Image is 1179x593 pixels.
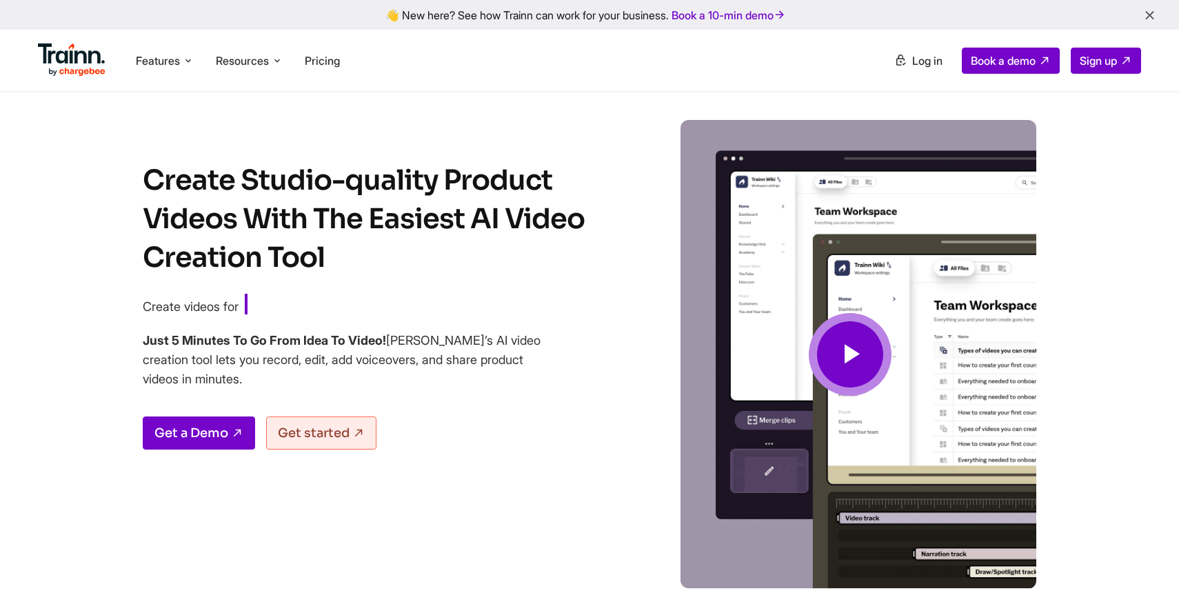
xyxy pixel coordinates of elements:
h4: [PERSON_NAME]’s AI video creation tool lets you record, edit, add voiceovers, and share product v... [143,331,543,389]
div: Widget de chat [1110,527,1179,593]
span: Customer Education [245,294,434,317]
a: Get a Demo [143,416,255,450]
span: Features [136,53,180,68]
h1: Create Studio-quality Product Videos With The Easiest AI Video Creation Tool [143,161,612,277]
div: 👋 New here? See how Trainn can work for your business. [8,8,1171,21]
span: Create videos for [143,299,239,314]
b: Just 5 Minutes To Go From Idea To Video! [143,333,386,348]
span: Sign up [1080,54,1117,68]
a: Book a 10-min demo [669,6,789,25]
span: Log in [912,54,943,68]
a: Log in [886,48,951,73]
iframe: Chat Widget [1110,527,1179,593]
span: Resources [216,53,269,68]
a: Get started [266,416,376,450]
img: Trainn Logo [38,43,105,77]
a: Pricing [305,54,340,68]
img: Video creation | Trainn [664,120,1036,589]
a: Book a demo [962,48,1060,74]
a: Sign up [1071,48,1141,74]
span: Book a demo [971,54,1036,68]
